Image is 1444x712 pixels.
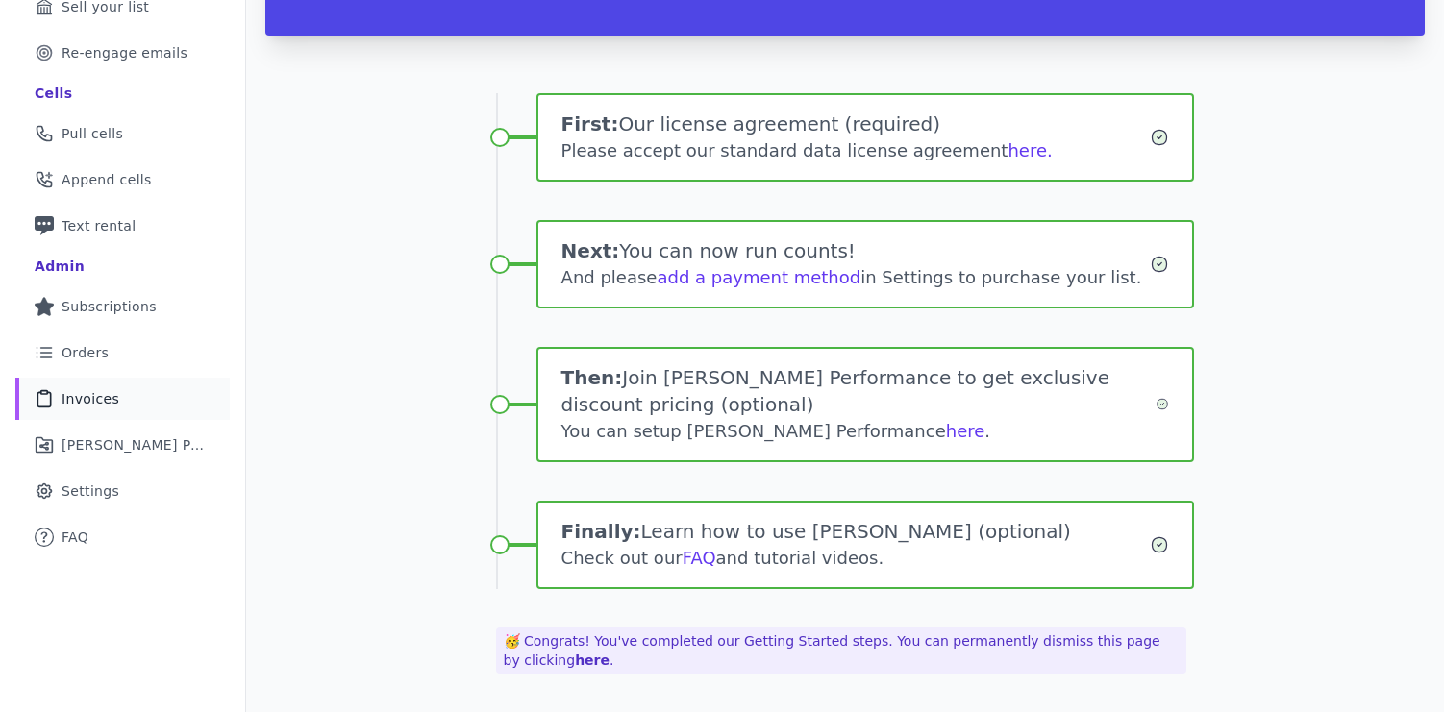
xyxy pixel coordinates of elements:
[15,378,230,420] a: Invoices
[561,545,1151,572] div: Check out our and tutorial videos.
[62,389,119,408] span: Invoices
[62,481,119,501] span: Settings
[561,137,1151,164] div: Please accept our standard data license agreement
[15,331,230,374] a: Orders
[15,112,230,155] a: Pull cells
[62,343,109,362] span: Orders
[561,518,1151,545] h1: Learn how to use [PERSON_NAME] (optional)
[946,421,985,441] a: here
[62,297,157,316] span: Subscriptions
[683,548,716,568] a: FAQ
[561,237,1151,264] h1: You can now run counts!
[561,418,1156,445] div: You can setup [PERSON_NAME] Performance .
[62,43,187,62] span: Re-engage emails
[657,267,860,287] a: add a payment method
[561,366,623,389] span: Then:
[561,239,620,262] span: Next:
[561,520,641,543] span: Finally:
[15,32,230,74] a: Re-engage emails
[496,627,1187,674] p: 🥳 Congrats! You've completed our Getting Started steps. You can permanently dismiss this page by ...
[561,110,1151,137] h1: Our license agreement (required)
[561,364,1156,418] h1: Join [PERSON_NAME] Performance to get exclusive discount pricing (optional)
[561,264,1151,291] div: And please in Settings to purchase your list.
[15,516,230,558] a: FAQ
[35,257,85,276] div: Admin
[15,424,230,466] a: [PERSON_NAME] Performance
[62,124,123,143] span: Pull cells
[15,159,230,201] a: Append cells
[561,112,619,135] span: First:
[62,435,207,454] span: [PERSON_NAME] Performance
[15,470,230,512] a: Settings
[35,84,72,103] div: Cells
[62,216,137,235] span: Text rental
[15,205,230,247] a: Text rental
[15,285,230,328] a: Subscriptions
[62,170,152,189] span: Append cells
[62,528,88,547] span: FAQ
[575,652,610,668] a: here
